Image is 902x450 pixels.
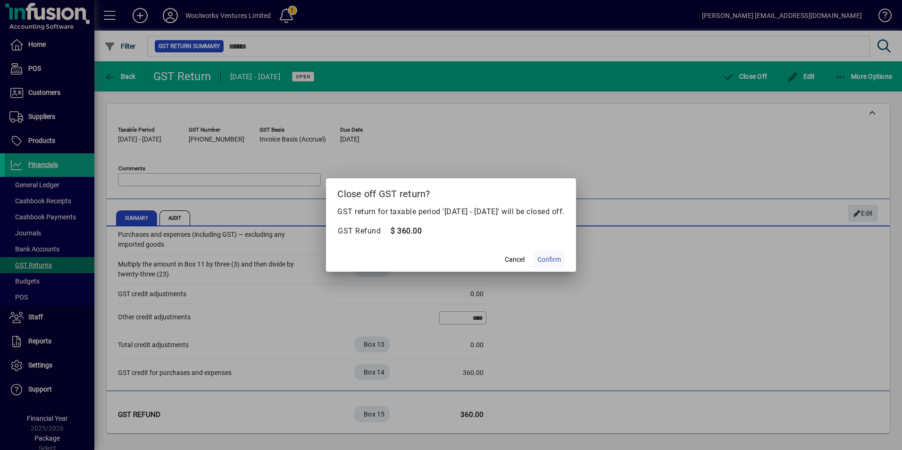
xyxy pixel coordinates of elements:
[537,255,561,265] span: Confirm
[337,225,390,237] td: GST Refund
[505,255,525,265] span: Cancel
[500,251,530,268] button: Cancel
[326,178,576,206] h2: Close off GST return?
[337,206,565,217] p: GST return for taxable period '[DATE] - [DATE]' will be closed off.
[534,251,565,268] button: Confirm
[390,225,428,237] td: $ 360.00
